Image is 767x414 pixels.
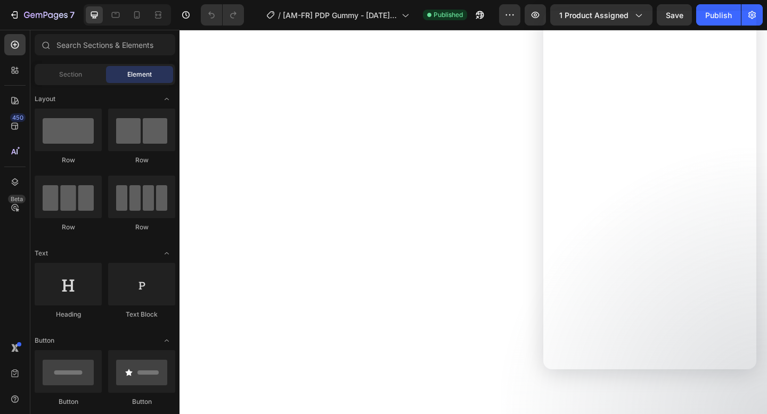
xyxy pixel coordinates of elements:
[4,4,79,26] button: 7
[35,336,54,345] span: Button
[158,245,175,262] span: Toggle open
[543,11,756,369] iframe: Intercom live chat
[59,70,82,79] span: Section
[283,10,397,21] span: [AM-FR] PDP Gummy - [DATE] 10:54:22
[201,4,244,26] div: Undo/Redo
[108,155,175,165] div: Row
[35,222,102,232] div: Row
[696,4,741,26] button: Publish
[35,34,175,55] input: Search Sections & Elements
[158,332,175,349] span: Toggle open
[8,195,26,203] div: Beta
[108,310,175,319] div: Text Block
[657,4,692,26] button: Save
[108,397,175,407] div: Button
[35,94,55,104] span: Layout
[35,397,102,407] div: Button
[10,113,26,122] div: 450
[278,10,281,21] span: /
[108,222,175,232] div: Row
[179,30,767,414] iframe: Design area
[434,10,463,20] span: Published
[550,4,652,26] button: 1 product assigned
[35,310,102,319] div: Heading
[127,70,152,79] span: Element
[70,9,75,21] p: 7
[705,10,732,21] div: Publish
[158,90,175,107] span: Toggle open
[731,362,756,387] iframe: Intercom live chat
[35,155,102,165] div: Row
[35,249,48,258] span: Text
[559,10,629,21] span: 1 product assigned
